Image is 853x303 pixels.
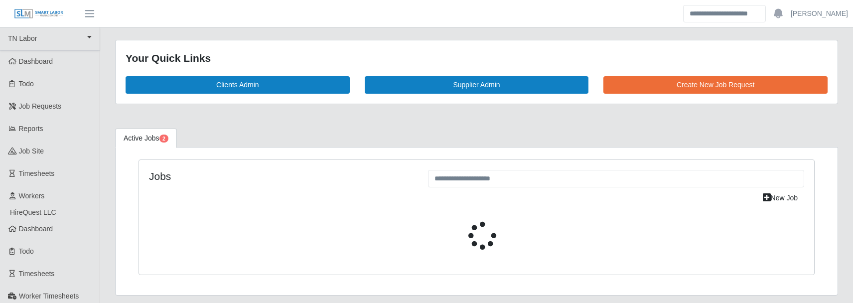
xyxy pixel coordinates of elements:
[603,76,828,94] a: Create New Job Request
[10,208,56,216] span: HireQuest LLC
[19,102,62,110] span: Job Requests
[126,50,828,66] div: Your Quick Links
[365,76,589,94] a: Supplier Admin
[683,5,766,22] input: Search
[791,8,848,19] a: [PERSON_NAME]
[14,8,64,19] img: SLM Logo
[149,170,413,182] h4: Jobs
[126,76,350,94] a: Clients Admin
[19,192,45,200] span: Workers
[19,270,55,278] span: Timesheets
[19,57,53,65] span: Dashboard
[115,129,177,148] a: Active Jobs
[19,247,34,255] span: Todo
[19,292,79,300] span: Worker Timesheets
[19,80,34,88] span: Todo
[19,169,55,177] span: Timesheets
[19,147,44,155] span: job site
[159,135,168,143] span: Pending Jobs
[756,189,804,207] a: New Job
[19,125,43,133] span: Reports
[19,225,53,233] span: Dashboard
